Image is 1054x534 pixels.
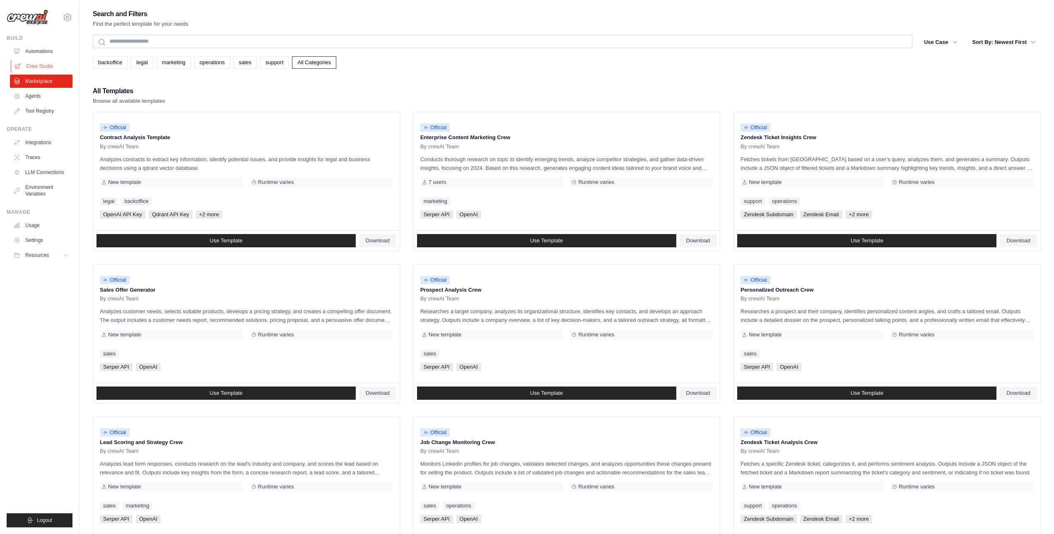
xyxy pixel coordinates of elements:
a: backoffice [121,197,152,205]
a: marketing [122,502,152,510]
span: Runtime varies [258,179,294,186]
a: Download [1000,387,1037,400]
a: support [740,197,765,205]
span: Use Template [851,237,883,244]
p: Find the perfect template for your needs [93,20,188,28]
span: Use Template [210,237,242,244]
span: Qdrant API Key [149,210,193,219]
span: +2 more [196,210,222,219]
a: Use Template [417,234,676,247]
a: Settings [10,234,72,247]
span: Resources [25,252,49,259]
span: Download [686,237,710,244]
span: Zendesk Email [800,515,842,523]
button: Sort By: Newest First [967,35,1041,50]
a: backoffice [93,56,128,69]
p: Analyzes lead form responses, conducts research on the lead's industry and company, and scores th... [100,459,393,477]
a: Use Template [96,234,356,247]
span: Download [1006,237,1030,244]
img: Logo [7,10,48,25]
a: Use Template [737,387,996,400]
a: Traces [10,151,72,164]
p: Analyzes customer needs, selects suitable products, develops a pricing strategy, and creates a co... [100,307,393,324]
p: Contract Analysis Template [100,133,393,142]
span: Serper API [100,515,133,523]
span: Official [740,428,770,437]
span: Official [420,276,450,284]
span: Runtime varies [578,179,614,186]
span: Use Template [851,390,883,396]
a: operations [769,197,801,205]
span: OpenAI [456,210,481,219]
span: Runtime varies [578,331,614,338]
a: sales [740,350,760,358]
a: Marketplace [10,75,72,88]
button: Use Case [919,35,962,50]
p: Job Change Monitoring Crew [420,438,714,447]
p: Researches a target company, analyzes its organizational structure, identifies key contacts, and ... [420,307,714,324]
span: Zendesk Subdomain [740,210,796,219]
span: New template [108,483,141,490]
span: Serper API [420,515,453,523]
p: Analyzes contracts to extract key information, identify potential issues, and provide insights fo... [100,155,393,172]
span: New template [749,179,781,186]
a: All Categories [292,56,336,69]
span: New template [108,331,141,338]
a: Use Template [96,387,356,400]
a: operations [443,502,475,510]
p: Zendesk Ticket Insights Crew [740,133,1034,142]
a: sales [100,502,119,510]
span: Official [420,123,450,132]
span: By crewAI Team [420,448,459,454]
span: Official [100,276,130,284]
span: Runtime varies [578,483,614,490]
span: By crewAI Team [420,143,459,150]
span: Download [686,390,710,396]
h2: Search and Filters [93,8,188,20]
span: Runtime varies [258,331,294,338]
p: Zendesk Ticket Analysis Crew [740,438,1034,447]
span: Use Template [210,390,242,396]
a: legal [100,197,118,205]
span: New template [108,179,141,186]
a: Download [1000,234,1037,247]
a: support [740,502,765,510]
span: OpenAI [136,515,161,523]
a: Download [359,234,396,247]
a: Usage [10,219,72,232]
a: support [260,56,289,69]
span: Logout [37,517,52,524]
a: Agents [10,89,72,103]
a: Environment Variables [10,181,72,201]
p: Conducts thorough research on topic to identify emerging trends, analyze competitor strategies, a... [420,155,714,172]
span: Zendesk Subdomain [740,515,796,523]
span: 7 users [429,179,446,186]
a: marketing [420,197,451,205]
span: New template [749,483,781,490]
span: By crewAI Team [100,295,139,302]
div: Build [7,35,72,41]
span: Runtime varies [258,483,294,490]
button: Resources [10,249,72,262]
span: Official [740,123,770,132]
span: OpenAI [136,363,161,371]
span: By crewAI Team [740,295,779,302]
span: By crewAI Team [100,448,139,454]
a: Integrations [10,136,72,149]
span: By crewAI Team [740,143,779,150]
span: Official [100,123,130,132]
span: Serper API [420,363,453,371]
a: sales [100,350,119,358]
p: Lead Scoring and Strategy Crew [100,438,393,447]
span: Serper API [420,210,453,219]
button: Logout [7,513,72,527]
a: operations [194,56,230,69]
span: Serper API [100,363,133,371]
span: Official [100,428,130,437]
span: New template [749,331,781,338]
a: Download [359,387,396,400]
a: Download [680,234,717,247]
span: Official [740,276,770,284]
a: sales [420,502,439,510]
span: +2 more [846,515,872,523]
